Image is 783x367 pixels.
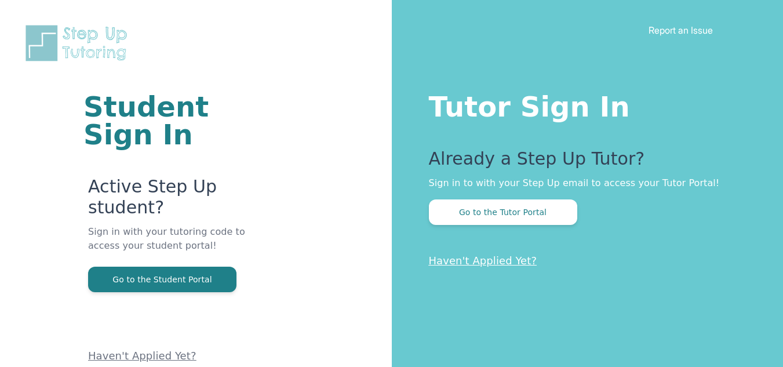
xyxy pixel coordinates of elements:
a: Haven't Applied Yet? [429,255,537,267]
p: Sign in with your tutoring code to access your student portal! [88,225,253,267]
h1: Student Sign In [83,93,253,148]
button: Go to the Student Portal [88,267,236,292]
p: Active Step Up student? [88,176,253,225]
p: Sign in to with your Step Up email to access your Tutor Portal! [429,176,737,190]
h1: Tutor Sign In [429,88,737,121]
a: Report an Issue [649,24,713,36]
p: Already a Step Up Tutor? [429,148,737,176]
a: Go to the Tutor Portal [429,206,577,217]
button: Go to the Tutor Portal [429,199,577,225]
a: Go to the Student Portal [88,274,236,285]
img: Step Up Tutoring horizontal logo [23,23,134,63]
a: Haven't Applied Yet? [88,350,196,362]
